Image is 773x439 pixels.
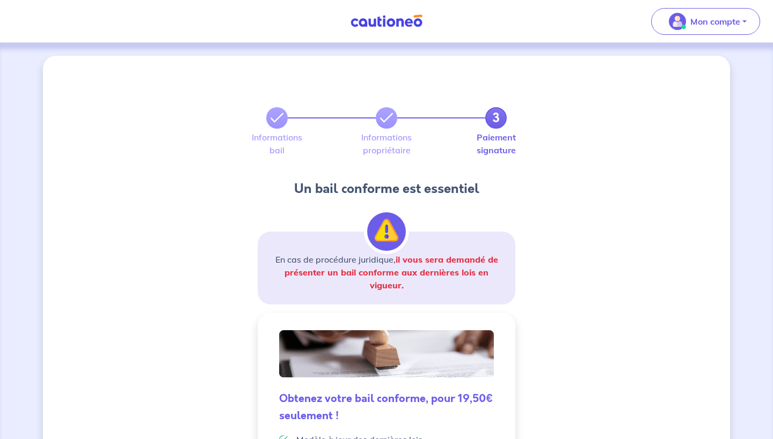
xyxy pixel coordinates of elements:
strong: il vous sera demandé de présenter un bail conforme aux dernières lois en vigueur. [285,254,498,291]
label: Informations propriétaire [376,133,397,154]
p: Mon compte [690,15,740,28]
h4: Un bail conforme est essentiel [258,180,515,197]
img: illu_alert.svg [367,212,406,251]
button: illu_account_valid_menu.svgMon compte [651,8,760,35]
img: valid-lease.png [279,330,494,377]
img: illu_account_valid_menu.svg [669,13,686,30]
img: Cautioneo [346,14,427,28]
h5: Obtenez votre bail conforme, pour 19,50€ seulement ! [279,390,494,425]
label: Informations bail [266,133,288,154]
a: 3 [485,107,507,129]
label: Paiement signature [485,133,507,154]
p: En cas de procédure juridique, [271,253,502,292]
